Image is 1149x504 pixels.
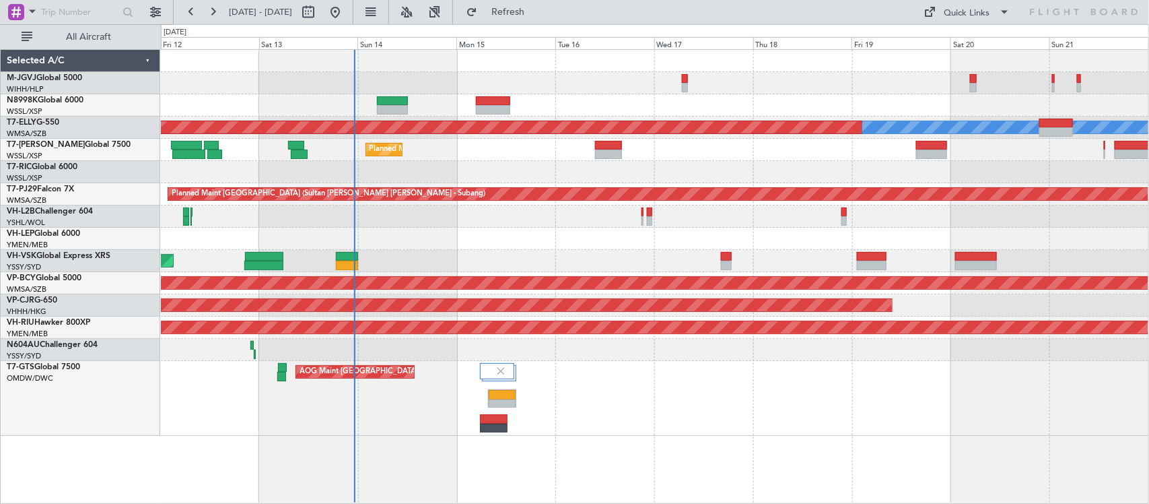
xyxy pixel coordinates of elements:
a: VH-LEPGlobal 6000 [7,230,80,238]
div: Planned Maint [GEOGRAPHIC_DATA] (Sultan [PERSON_NAME] [PERSON_NAME] - Subang) [172,184,485,204]
span: T7-ELLY [7,119,36,127]
div: Sun 21 [1049,37,1148,49]
span: T7-RIC [7,163,32,171]
div: [DATE] [164,27,186,38]
button: Refresh [460,1,541,23]
a: VP-BCYGlobal 5000 [7,274,81,282]
a: T7-[PERSON_NAME]Global 7500 [7,141,131,149]
a: T7-GTSGlobal 7500 [7,363,80,371]
a: T7-PJ29Falcon 7X [7,185,74,193]
div: Sun 14 [357,37,456,49]
a: N8998KGlobal 6000 [7,96,83,104]
a: OMDW/DWC [7,373,53,383]
a: VH-RIUHawker 800XP [7,319,90,327]
span: VH-L2B [7,208,35,216]
a: T7-ELLYG-550 [7,119,59,127]
button: Quick Links [917,1,1017,23]
div: Sat 13 [259,37,358,49]
span: VH-LEP [7,230,34,238]
div: Quick Links [944,7,990,20]
a: VHHH/HKG [7,307,46,317]
div: AOG Maint [GEOGRAPHIC_DATA] (Seletar) [300,362,448,382]
a: N604AUChallenger 604 [7,341,98,349]
button: All Aircraft [15,26,146,48]
span: VP-CJR [7,296,34,305]
a: WSSL/XSP [7,106,42,117]
img: gray-close.svg [495,365,507,377]
span: VH-RIU [7,319,34,327]
span: M-JGVJ [7,74,36,82]
span: T7-GTS [7,363,34,371]
div: Fri 19 [851,37,950,49]
div: Sat 20 [950,37,1049,49]
a: YMEN/MEB [7,240,48,250]
span: N604AU [7,341,40,349]
span: T7-[PERSON_NAME] [7,141,85,149]
a: VH-L2BChallenger 604 [7,208,93,216]
a: WMSA/SZB [7,284,46,294]
a: T7-RICGlobal 6000 [7,163,77,171]
div: Thu 18 [753,37,852,49]
a: WMSA/SZB [7,195,46,206]
div: Planned Maint [GEOGRAPHIC_DATA] (Seletar) [370,139,528,160]
a: YSSY/SYD [7,351,41,361]
span: Refresh [480,7,536,17]
a: WSSL/XSP [7,151,42,161]
a: YSSY/SYD [7,262,41,272]
span: All Aircraft [35,32,142,42]
a: WSSL/XSP [7,173,42,183]
a: YSHL/WOL [7,218,45,228]
a: VP-CJRG-650 [7,296,57,305]
a: YMEN/MEB [7,329,48,339]
span: VP-BCY [7,274,36,282]
a: WMSA/SZB [7,129,46,139]
div: Tue 16 [555,37,654,49]
div: Fri 12 [160,37,259,49]
span: VH-VSK [7,252,36,260]
span: [DATE] - [DATE] [229,6,292,18]
span: T7-PJ29 [7,185,37,193]
span: N8998K [7,96,38,104]
a: WIHH/HLP [7,84,44,94]
a: VH-VSKGlobal Express XRS [7,252,110,260]
div: Wed 17 [654,37,753,49]
a: M-JGVJGlobal 5000 [7,74,82,82]
input: Trip Number [41,2,118,22]
div: Mon 15 [456,37,555,49]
